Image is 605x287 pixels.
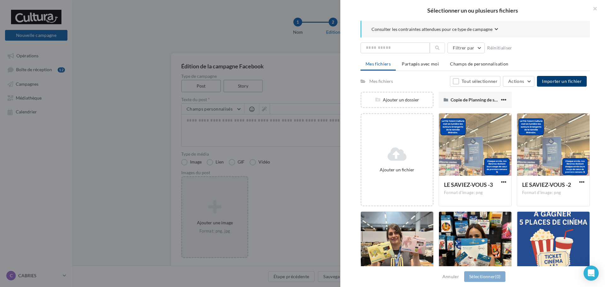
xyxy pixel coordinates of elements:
span: Actions [508,78,524,84]
button: Réinitialiser [485,44,515,52]
span: LE SAVIEZ-VOUS -3 [444,181,493,188]
span: LE SAVIEZ-VOUS -2 [522,181,571,188]
div: Format d'image: png [522,190,585,196]
span: Importer un fichier [542,78,582,84]
span: Copie de Planning de septembre [451,97,513,102]
span: Mes fichiers [366,61,391,66]
span: (0) [495,274,500,279]
div: Mes fichiers [369,78,393,84]
button: Importer un fichier [537,76,587,87]
div: Ajouter un dossier [361,97,433,103]
button: Annuler [440,273,462,280]
span: Partagés avec moi [402,61,439,66]
span: Consulter les contraintes attendues pour ce type de campagne [372,26,493,32]
h2: Sélectionner un ou plusieurs fichiers [350,8,595,13]
button: Consulter les contraintes attendues pour ce type de campagne [372,26,498,34]
span: Champs de personnalisation [450,61,508,66]
div: Ajouter un fichier [364,167,430,173]
div: Open Intercom Messenger [584,266,599,281]
button: Sélectionner(0) [464,271,505,282]
button: Filtrer par [447,43,485,53]
button: Actions [503,76,534,87]
button: Tout sélectionner [450,76,500,87]
div: Format d'image: png [444,190,506,196]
